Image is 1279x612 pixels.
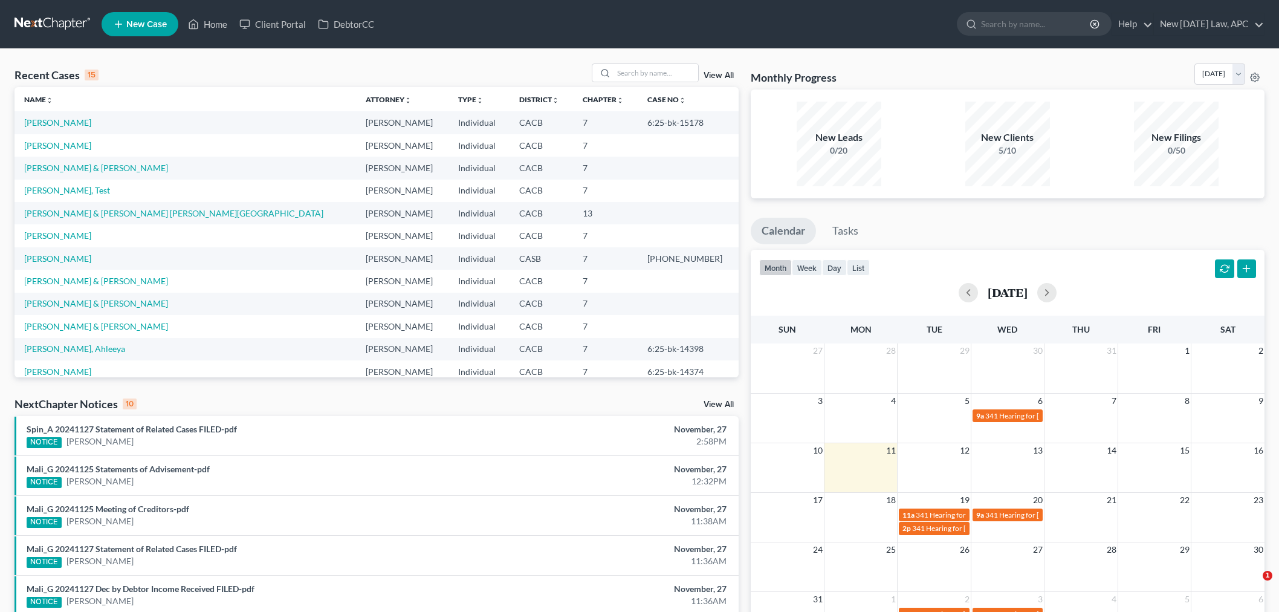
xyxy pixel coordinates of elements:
[1032,443,1044,458] span: 13
[15,397,137,411] div: NextChapter Notices
[988,286,1028,299] h2: [DATE]
[448,134,510,157] td: Individual
[1257,394,1264,408] span: 9
[501,435,727,448] div: 2:58PM
[573,224,638,247] td: 7
[916,510,1056,519] span: 341 Hearing for Chestnut, [PERSON_NAME]
[792,259,822,276] button: week
[1263,571,1272,581] span: 1
[24,366,91,377] a: [PERSON_NAME]
[573,338,638,360] td: 7
[24,253,91,264] a: [PERSON_NAME]
[817,394,824,408] span: 3
[356,134,448,157] td: [PERSON_NAME]
[885,542,897,557] span: 25
[501,463,727,475] div: November, 27
[985,411,1093,420] span: 341 Hearing for [PERSON_NAME]
[356,270,448,292] td: [PERSON_NAME]
[573,111,638,134] td: 7
[638,338,739,360] td: 6:25-bk-14398
[510,157,573,179] td: CACB
[24,163,168,173] a: [PERSON_NAME] & [PERSON_NAME]
[902,510,915,519] span: 11a
[976,411,984,420] span: 9a
[1032,493,1044,507] span: 20
[751,218,816,244] a: Calendar
[1110,394,1118,408] span: 7
[976,510,984,519] span: 9a
[1037,592,1044,607] span: 3
[510,224,573,247] td: CACB
[27,504,189,514] a: Mali_G 20241125 Meeting of Creditors-pdf
[356,360,448,383] td: [PERSON_NAME]
[24,140,91,151] a: [PERSON_NAME]
[448,247,510,270] td: Individual
[458,95,484,104] a: Typeunfold_more
[356,157,448,179] td: [PERSON_NAME]
[27,424,237,434] a: Spin_A 20241127 Statement of Related Cases FILED-pdf
[66,555,134,567] a: [PERSON_NAME]
[885,493,897,507] span: 18
[638,111,739,134] td: 6:25-bk-15178
[448,315,510,337] td: Individual
[847,259,870,276] button: list
[27,584,254,594] a: Mali_G 20241127 Dec by Debtor Income Received FILED-pdf
[312,13,380,35] a: DebtorCC
[27,557,62,568] div: NOTICE
[959,542,971,557] span: 26
[448,293,510,315] td: Individual
[963,592,971,607] span: 2
[356,180,448,202] td: [PERSON_NAME]
[501,423,727,435] div: November, 27
[890,592,897,607] span: 1
[573,270,638,292] td: 7
[24,208,323,218] a: [PERSON_NAME] & [PERSON_NAME] [PERSON_NAME][GEOGRAPHIC_DATA]
[638,360,739,383] td: 6:25-bk-14374
[812,443,824,458] span: 10
[501,555,727,567] div: 11:36AM
[356,224,448,247] td: [PERSON_NAME]
[24,185,110,195] a: [PERSON_NAME], Test
[1106,542,1118,557] span: 28
[448,180,510,202] td: Individual
[24,117,91,128] a: [PERSON_NAME]
[617,97,624,104] i: unfold_more
[1252,443,1264,458] span: 16
[797,145,881,157] div: 0/20
[797,131,881,145] div: New Leads
[356,293,448,315] td: [PERSON_NAME]
[985,510,1158,519] span: 341 Hearing for [PERSON_NAME] & [PERSON_NAME]
[501,475,727,487] div: 12:32PM
[510,270,573,292] td: CACB
[356,202,448,224] td: [PERSON_NAME]
[573,157,638,179] td: 7
[679,97,686,104] i: unfold_more
[981,13,1092,35] input: Search by name...
[1148,324,1161,334] span: Fri
[27,544,237,554] a: Mali_G 20241127 Statement of Related Cases FILED-pdf
[812,493,824,507] span: 17
[1134,131,1219,145] div: New Filings
[1183,394,1191,408] span: 8
[448,157,510,179] td: Individual
[448,202,510,224] td: Individual
[965,131,1050,145] div: New Clients
[1032,542,1044,557] span: 27
[24,276,168,286] a: [PERSON_NAME] & [PERSON_NAME]
[448,270,510,292] td: Individual
[614,64,698,82] input: Search by name...
[519,95,559,104] a: Districtunfold_more
[959,493,971,507] span: 19
[822,259,847,276] button: day
[1179,493,1191,507] span: 22
[902,524,911,533] span: 2p
[890,394,897,408] span: 4
[959,343,971,358] span: 29
[27,517,62,528] div: NOTICE
[501,543,727,555] div: November, 27
[448,338,510,360] td: Individual
[1179,443,1191,458] span: 15
[1106,443,1118,458] span: 14
[779,324,796,334] span: Sun
[1252,542,1264,557] span: 30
